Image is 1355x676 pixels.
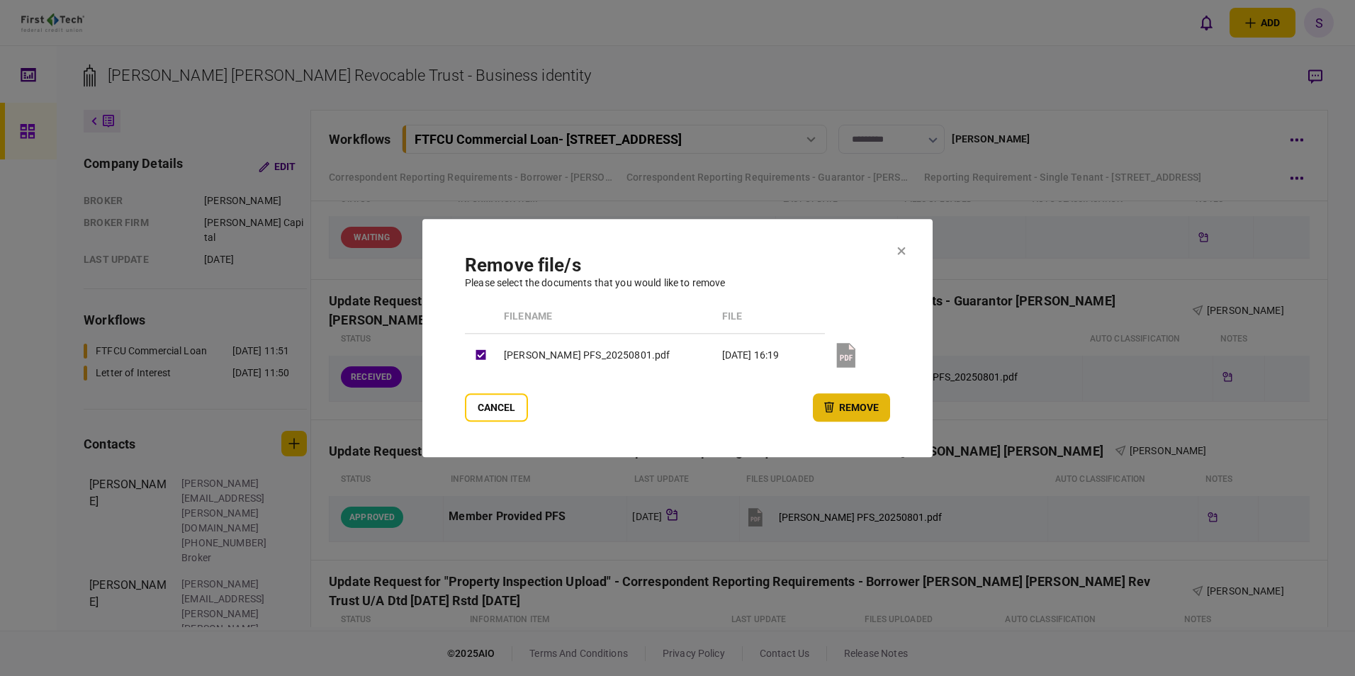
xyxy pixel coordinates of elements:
[715,334,825,376] td: [DATE] 16:19
[497,334,715,376] td: [PERSON_NAME] PFS_20250801.pdf
[497,300,715,334] th: Filename
[465,276,890,291] div: Please select the documents that you would like to remove
[465,254,890,276] h1: remove file/s
[813,393,890,422] button: remove
[715,300,825,334] th: file
[465,393,528,422] button: Cancel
